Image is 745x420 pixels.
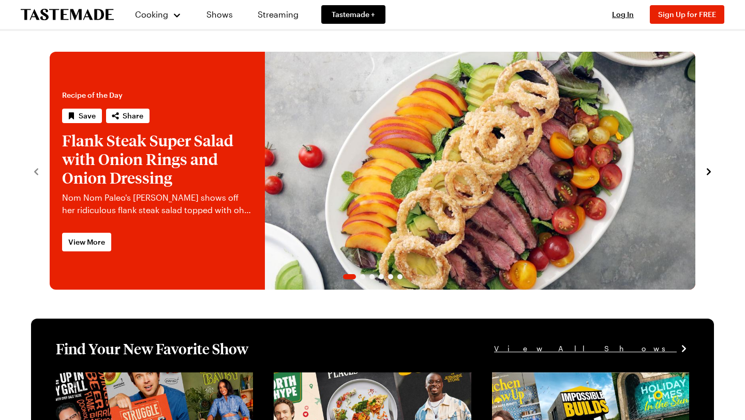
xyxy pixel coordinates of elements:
[494,343,677,354] span: View All Shows
[492,373,633,383] a: View full content for [object Object]
[274,373,415,383] a: View full content for [object Object]
[31,164,41,177] button: navigate to previous item
[397,274,403,279] span: Go to slide 6
[360,274,365,279] span: Go to slide 2
[704,164,714,177] button: navigate to next item
[50,52,695,290] div: 1 / 6
[379,274,384,279] span: Go to slide 4
[62,233,111,251] a: View More
[494,343,689,354] a: View All Shows
[135,2,182,27] button: Cooking
[321,5,385,24] a: Tastemade +
[135,9,168,19] span: Cooking
[369,274,375,279] span: Go to slide 3
[106,109,150,123] button: Share
[68,237,105,247] span: View More
[56,339,248,358] h1: Find Your New Favorite Show
[343,274,356,279] span: Go to slide 1
[602,9,644,20] button: Log In
[79,111,96,121] span: Save
[62,109,102,123] button: Save recipe
[388,274,393,279] span: Go to slide 5
[658,10,716,19] span: Sign Up for FREE
[332,9,375,20] span: Tastemade +
[56,373,197,383] a: View full content for [object Object]
[123,111,143,121] span: Share
[21,9,114,21] a: To Tastemade Home Page
[612,10,634,19] span: Log In
[650,5,724,24] button: Sign Up for FREE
